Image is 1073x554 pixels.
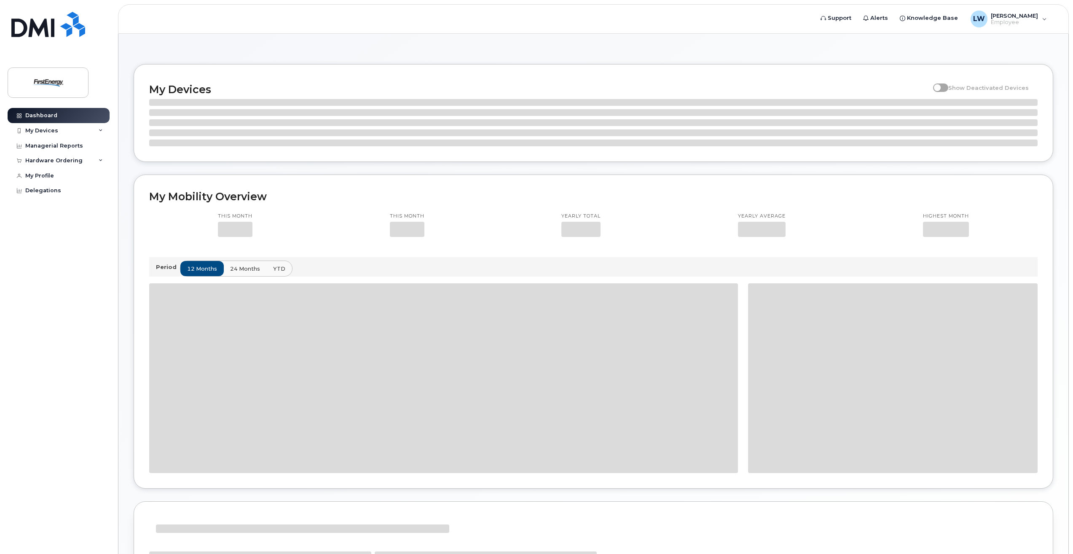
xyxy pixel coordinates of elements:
[933,80,940,86] input: Show Deactivated Devices
[149,83,929,96] h2: My Devices
[273,265,285,273] span: YTD
[561,213,601,220] p: Yearly total
[218,213,252,220] p: This month
[230,265,260,273] span: 24 months
[738,213,786,220] p: Yearly average
[948,84,1029,91] span: Show Deactivated Devices
[390,213,424,220] p: This month
[923,213,969,220] p: Highest month
[156,263,180,271] p: Period
[149,190,1038,203] h2: My Mobility Overview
